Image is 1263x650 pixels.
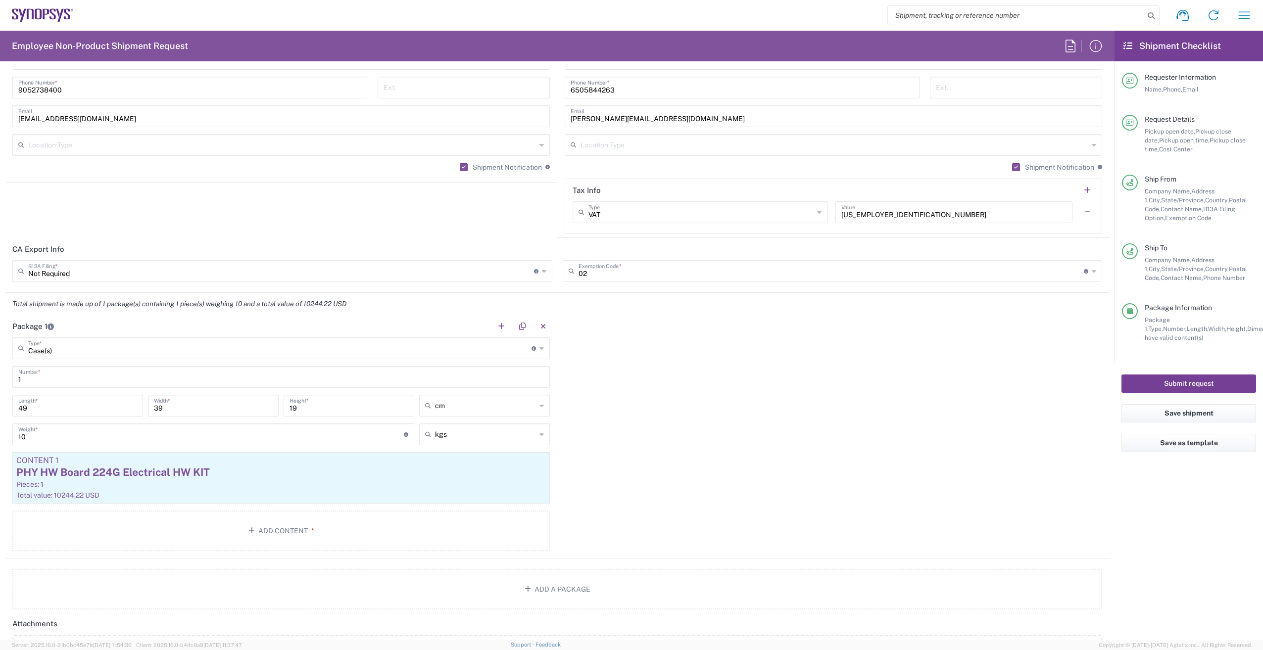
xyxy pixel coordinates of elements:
[1159,145,1193,153] span: Cost Center
[1163,325,1187,332] span: Number,
[12,322,54,331] h2: Package 1
[12,619,57,629] h2: Attachments
[16,465,546,480] div: PHY HW Board 224G Electrical HW KIT
[1165,214,1212,222] span: Exemption Code
[1121,374,1256,393] button: Submit request
[1163,86,1182,93] span: Phone,
[1123,40,1221,52] h2: Shipment Checklist
[1145,316,1170,332] span: Package 1:
[1208,325,1226,332] span: Width,
[12,569,1102,609] button: Add a Package
[16,456,546,465] div: Content 1
[1145,256,1191,264] span: Company Name,
[1121,434,1256,452] button: Save as template
[12,511,550,551] button: Add Content*
[136,642,242,648] span: Client: 2025.16.0-b4dc8a9
[1099,641,1251,650] span: Copyright © [DATE]-[DATE] Agistix Inc., All Rights Reserved
[1148,325,1163,332] span: Type,
[535,642,561,648] a: Feedback
[1159,137,1210,144] span: Pickup open time,
[16,480,546,489] div: Pieces: 1
[1012,163,1094,171] label: Shipment Notification
[1121,404,1256,422] button: Save shipment
[12,642,132,648] span: Server: 2025.16.0-21b0bc45e7b
[573,186,601,195] h2: Tax Info
[460,163,542,171] label: Shipment Notification
[12,40,188,52] h2: Employee Non-Product Shipment Request
[1161,265,1205,273] span: State/Province,
[1149,196,1161,204] span: City,
[1182,86,1199,93] span: Email
[1161,196,1205,204] span: State/Province,
[16,491,546,500] div: Total value: 10244.22 USD
[1226,325,1247,332] span: Height,
[203,642,242,648] span: [DATE] 11:37:47
[1205,196,1229,204] span: Country,
[1145,115,1195,123] span: Request Details
[93,642,132,648] span: [DATE] 11:54:36
[1145,187,1191,195] span: Company Name,
[5,300,354,308] em: Total shipment is made up of 1 package(s) containing 1 piece(s) weighing 10 and a total value of ...
[1145,244,1167,252] span: Ship To
[1149,265,1161,273] span: City,
[1205,265,1229,273] span: Country,
[1145,73,1216,81] span: Requester Information
[888,6,1144,25] input: Shipment, tracking or reference number
[1161,274,1203,281] span: Contact Name,
[1145,304,1212,312] span: Package Information
[1203,274,1245,281] span: Phone Number
[1161,205,1203,213] span: Contact Name,
[1145,86,1163,93] span: Name,
[12,244,64,254] h2: CA Export Info
[1187,325,1208,332] span: Length,
[1145,175,1176,183] span: Ship From
[511,642,535,648] a: Support
[1145,128,1195,135] span: Pickup open date,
